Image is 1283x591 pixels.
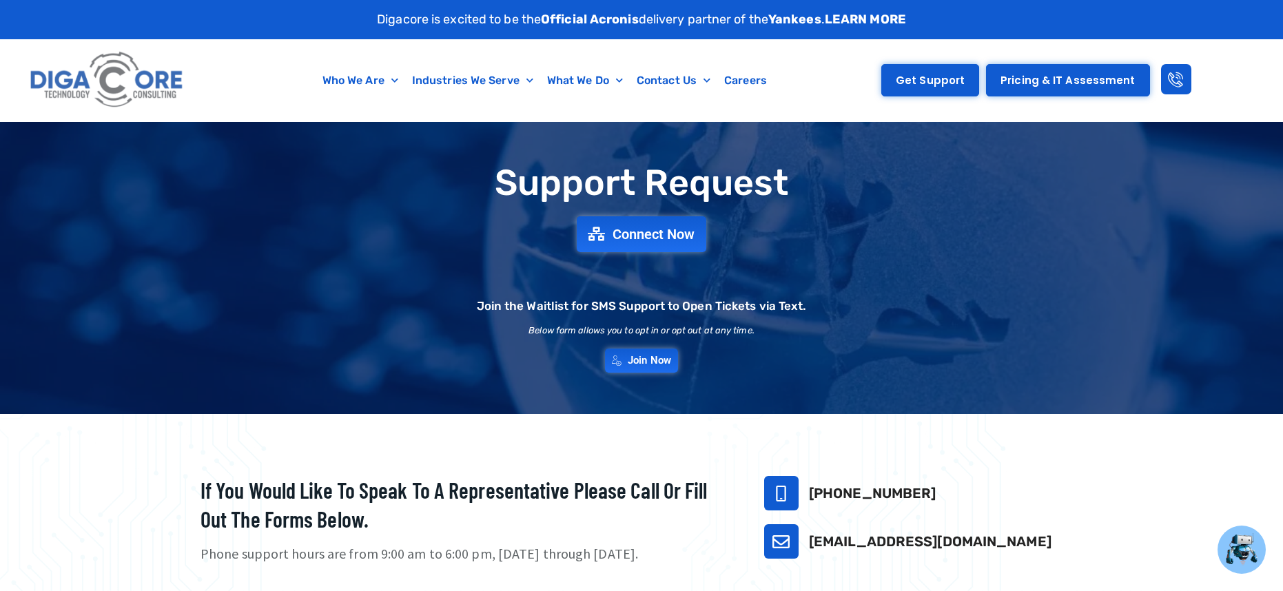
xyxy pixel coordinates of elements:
[201,544,730,564] p: Phone support hours are from 9:00 am to 6:00 pm, [DATE] through [DATE].
[577,216,706,252] a: Connect Now
[477,300,807,312] h2: Join the Waitlist for SMS Support to Open Tickets via Text.
[253,65,836,96] nav: Menu
[605,349,678,373] a: Join Now
[809,485,936,501] a: [PHONE_NUMBER]
[881,64,979,96] a: Get Support
[540,65,630,96] a: What We Do
[613,227,695,241] span: Connect Now
[528,326,755,335] h2: Below form allows you to opt in or opt out at any time.
[717,65,774,96] a: Careers
[377,10,906,29] p: Digacore is excited to be the delivery partner of the .
[541,12,639,27] strong: Official Acronis
[628,355,671,366] span: Join Now
[201,476,730,533] h2: If you would like to speak to a representative please call or fill out the forms below.
[630,65,717,96] a: Contact Us
[896,75,965,85] span: Get Support
[764,476,799,510] a: 732-646-5725
[1000,75,1135,85] span: Pricing & IT Assessment
[764,524,799,559] a: support@digacore.com
[986,64,1149,96] a: Pricing & IT Assessment
[768,12,821,27] strong: Yankees
[316,65,405,96] a: Who We Are
[825,12,906,27] a: LEARN MORE
[166,163,1117,203] h1: Support Request
[26,46,188,114] img: Digacore logo 1
[809,533,1051,550] a: [EMAIL_ADDRESS][DOMAIN_NAME]
[405,65,540,96] a: Industries We Serve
